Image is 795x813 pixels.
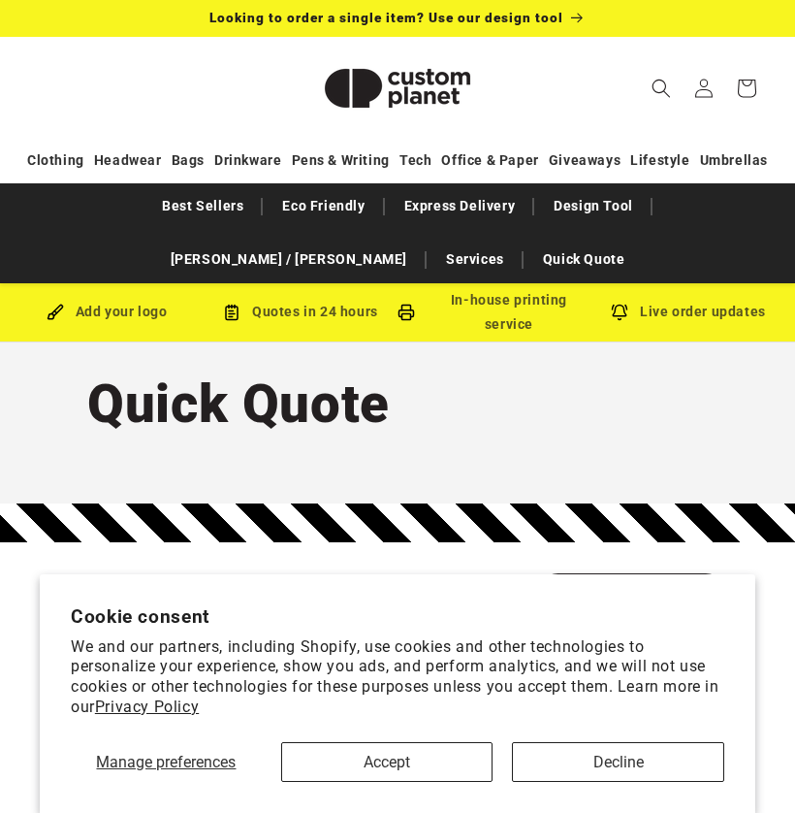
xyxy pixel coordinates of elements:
img: Custom Planet [301,45,494,132]
h2: Cookie consent [71,605,724,628]
a: Clothing [27,144,84,178]
a: Privacy Policy [95,698,199,716]
h1: Quick Quote [87,370,708,438]
button: Manage preferences [71,742,262,782]
a: Express Delivery [395,189,525,223]
a: Headwear [94,144,162,178]
a: Drinkware [214,144,281,178]
a: Office & Paper [441,144,538,178]
img: In-house printing [397,304,415,321]
div: In-house printing service [397,288,591,337]
span: Looking to order a single item? Use our design tool [209,10,563,25]
a: Services [436,243,514,276]
summary: Search [640,67,683,110]
img: Order Updates Icon [223,304,240,321]
a: Quick Quote [533,243,635,276]
a: Bags [172,144,205,178]
a: Lifestyle [630,144,689,178]
a: Giveaways [549,144,620,178]
button: Decline [512,742,724,782]
div: Add your logo [10,300,204,324]
a: Eco Friendly [272,189,374,223]
a: Best Sellers [152,189,253,223]
div: Quotes in 24 hours [204,300,397,324]
a: Custom Planet [294,37,502,139]
button: Accept [281,742,493,782]
p: We and our partners, including Shopify, use cookies and other technologies to personalize your ex... [71,637,724,718]
a: Design Tool [544,189,643,223]
a: [PERSON_NAME] / [PERSON_NAME] [161,243,417,276]
div: Live order updates [591,300,785,324]
img: Order updates [611,304,628,321]
a: Umbrellas [700,144,768,178]
img: Brush Icon [47,304,64,321]
a: Tech [399,144,431,178]
a: Pens & Writing [292,144,390,178]
span: Manage preferences [96,753,236,771]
